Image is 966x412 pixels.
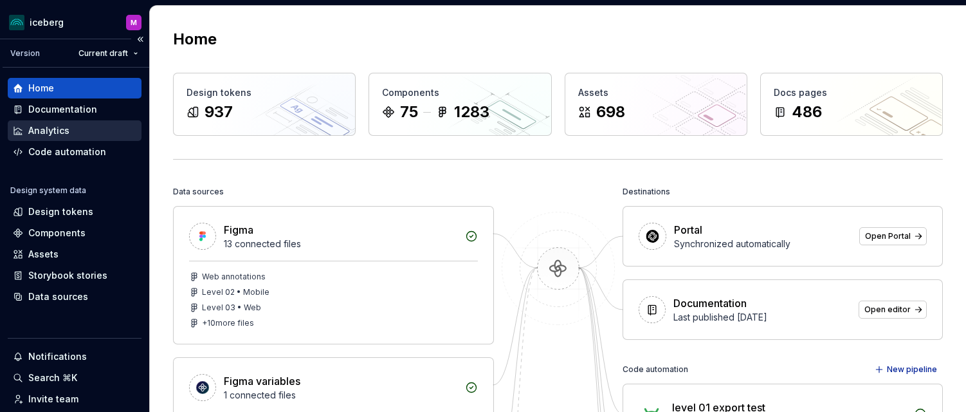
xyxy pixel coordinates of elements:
div: 937 [205,102,233,122]
a: Analytics [8,120,141,141]
a: Components [8,223,141,243]
div: Data sources [28,290,88,303]
div: Home [28,82,54,95]
button: Collapse sidebar [131,30,149,48]
div: Assets [578,86,734,99]
div: 1 connected files [224,389,457,402]
a: Design tokens937 [173,73,356,136]
div: 1283 [454,102,489,122]
div: Figma [224,222,253,238]
div: Storybook stories [28,269,107,282]
a: Data sources [8,286,141,307]
button: New pipeline [871,360,943,379]
div: 698 [596,102,625,122]
div: Last published [DATE] [673,311,852,324]
div: Level 03 • Web [202,303,261,313]
a: Components751283 [369,73,551,136]
div: Analytics [28,124,69,137]
div: + 10 more files [202,318,254,328]
div: Components [382,86,538,99]
div: Design tokens [187,86,342,99]
div: 13 connected files [224,238,457,250]
a: Storybook stories [8,265,141,286]
a: Open Portal [859,227,927,245]
a: Open editor [859,301,927,319]
button: Search ⌘K [8,368,141,388]
div: Components [28,227,86,239]
img: 418c6d47-6da6-4103-8b13-b5999f8989a1.png [9,15,24,30]
button: Notifications [8,346,141,367]
span: Open Portal [865,231,911,241]
div: Documentation [673,295,747,311]
div: Destinations [623,183,670,201]
div: Code automation [28,145,106,158]
div: Web annotations [202,272,266,282]
div: Figma variables [224,373,300,389]
div: Version [10,48,40,59]
div: Notifications [28,350,87,363]
div: Search ⌘K [28,371,77,384]
div: Code automation [623,360,688,379]
div: Design tokens [28,205,93,218]
button: Current draft [73,44,144,62]
span: New pipeline [887,364,937,375]
a: Invite team [8,389,141,409]
div: iceberg [30,16,64,29]
div: Level 02 • Mobile [202,287,269,297]
div: Data sources [173,183,224,201]
a: Assets698 [565,73,747,136]
span: Current draft [78,48,128,59]
div: Docs pages [774,86,929,99]
a: Home [8,78,141,98]
div: Synchronized automatically [674,238,852,250]
div: Invite team [28,393,78,406]
div: M [131,17,137,28]
a: Code automation [8,142,141,162]
div: 486 [792,102,822,122]
span: Open editor [864,304,911,315]
div: Portal [674,222,702,238]
a: Docs pages486 [760,73,943,136]
div: Documentation [28,103,97,116]
a: Assets [8,244,141,265]
div: Design system data [10,185,86,196]
a: Figma13 connected filesWeb annotationsLevel 02 • MobileLevel 03 • Web+10more files [173,206,494,344]
div: Assets [28,248,59,261]
button: icebergM [3,8,147,36]
div: 75 [400,102,418,122]
h2: Home [173,29,217,50]
a: Documentation [8,99,141,120]
a: Design tokens [8,201,141,222]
